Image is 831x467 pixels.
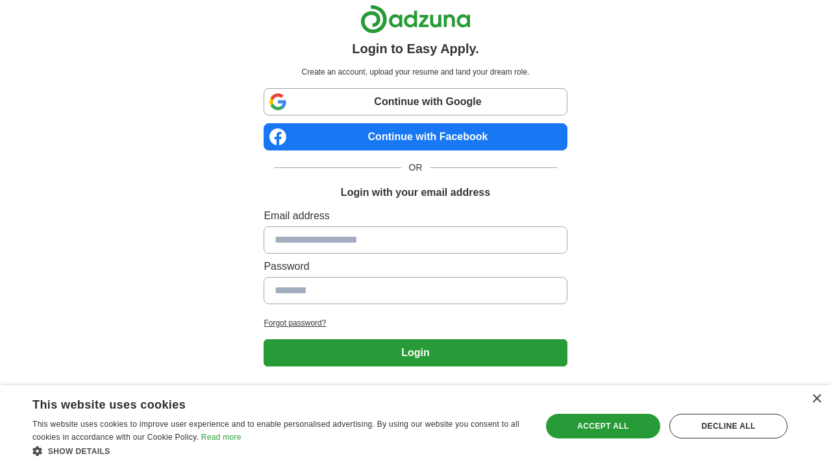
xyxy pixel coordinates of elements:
[201,433,242,442] a: Read more, opens a new window
[341,185,490,200] h1: Login with your email address
[669,414,788,438] div: Decline all
[32,393,494,413] div: This website uses cookies
[264,88,567,115] a: Continue with Google
[812,394,821,404] div: Close
[32,444,527,457] div: Show details
[264,208,567,224] label: Email address
[352,39,479,58] h1: Login to Easy Apply.
[48,447,110,456] span: Show details
[546,414,660,438] div: Accept all
[401,161,430,174] span: OR
[266,66,564,78] p: Create an account, upload your resume and land your dream role.
[360,5,471,34] img: Adzuna logo
[264,259,567,274] label: Password
[32,420,519,442] span: This website uses cookies to improve user experience and to enable personalised advertising. By u...
[264,123,567,150] a: Continue with Facebook
[264,317,567,329] a: Forgot password?
[264,339,567,366] button: Login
